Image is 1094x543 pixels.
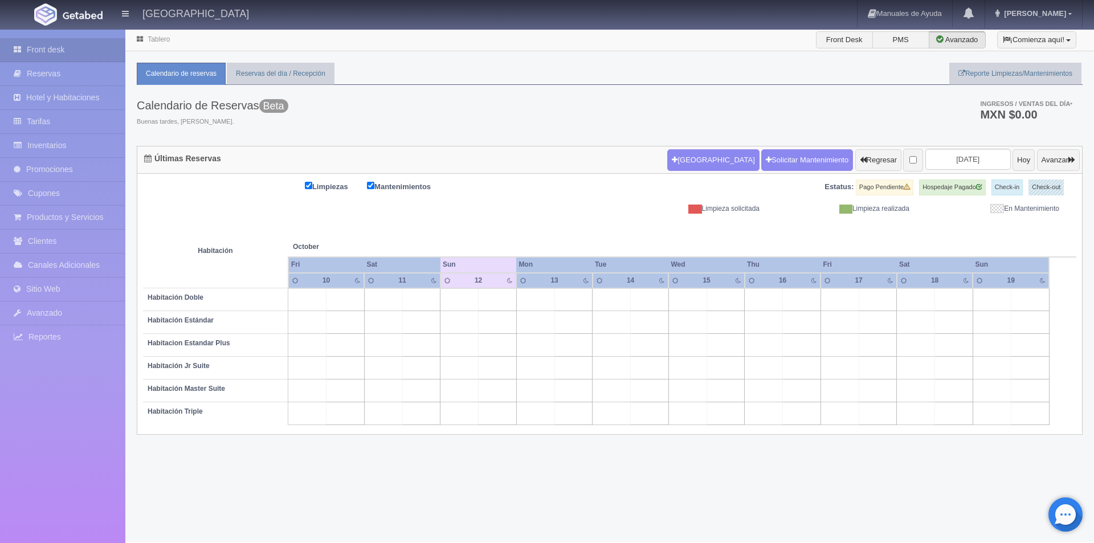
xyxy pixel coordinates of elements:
[991,179,1023,195] label: Check-in
[34,3,57,26] img: Getabed
[949,63,1081,85] a: Reporte Limpiezas/Mantenimientos
[619,276,642,285] div: 14
[305,182,312,189] input: Limpiezas
[667,149,759,171] button: [GEOGRAPHIC_DATA]
[148,362,210,370] b: Habitación Jr Suite
[144,154,221,163] h4: Últimas Reservas
[137,99,288,112] h3: Calendario de Reservas
[816,31,873,48] label: Front Desk
[227,63,334,85] a: Reservas del día / Recepción
[148,339,230,347] b: Habitacion Estandar Plus
[929,31,986,48] label: Avanzado
[872,31,929,48] label: PMS
[148,35,170,43] a: Tablero
[137,63,226,85] a: Calendario de reservas
[771,276,794,285] div: 16
[1037,149,1080,171] button: Avanzar
[999,276,1023,285] div: 19
[820,257,897,272] th: Fri
[1028,179,1064,195] label: Check-out
[923,276,946,285] div: 18
[293,242,436,252] span: October
[918,204,1068,214] div: En Mantenimiento
[315,276,338,285] div: 10
[148,407,203,415] b: Habitación Triple
[919,179,986,195] label: Hospedaje Pagado
[364,257,440,272] th: Sat
[973,257,1049,272] th: Sun
[543,276,566,285] div: 13
[516,257,593,272] th: Mon
[897,257,973,272] th: Sat
[63,11,103,19] img: Getabed
[148,385,225,393] b: Habitación Master Suite
[856,179,913,195] label: Pago Pendiente
[768,204,918,214] div: Limpieza realizada
[391,276,414,285] div: 11
[745,257,821,272] th: Thu
[1001,9,1066,18] span: [PERSON_NAME]
[142,6,249,20] h4: [GEOGRAPHIC_DATA]
[305,179,365,193] label: Limpiezas
[198,247,232,255] strong: Habitación
[824,182,854,193] label: Estatus:
[440,257,517,272] th: Sun
[467,276,490,285] div: 12
[618,204,768,214] div: Limpieza solicitada
[668,257,745,272] th: Wed
[761,149,853,171] a: Solicitar Mantenimiento
[259,99,288,113] span: Beta
[980,109,1072,120] h3: MXN $0.00
[137,117,288,126] span: Buenas tardes, [PERSON_NAME].
[288,257,365,272] th: Fri
[847,276,871,285] div: 17
[695,276,719,285] div: 15
[367,182,374,189] input: Mantenimientos
[367,179,448,193] label: Mantenimientos
[148,316,214,324] b: Habitación Estándar
[1013,149,1035,171] button: Hoy
[997,31,1076,48] button: ¡Comienza aquí!
[148,293,203,301] b: Habitación Doble
[980,100,1072,107] span: Ingresos / Ventas del día
[593,257,669,272] th: Tue
[855,149,901,171] button: Regresar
